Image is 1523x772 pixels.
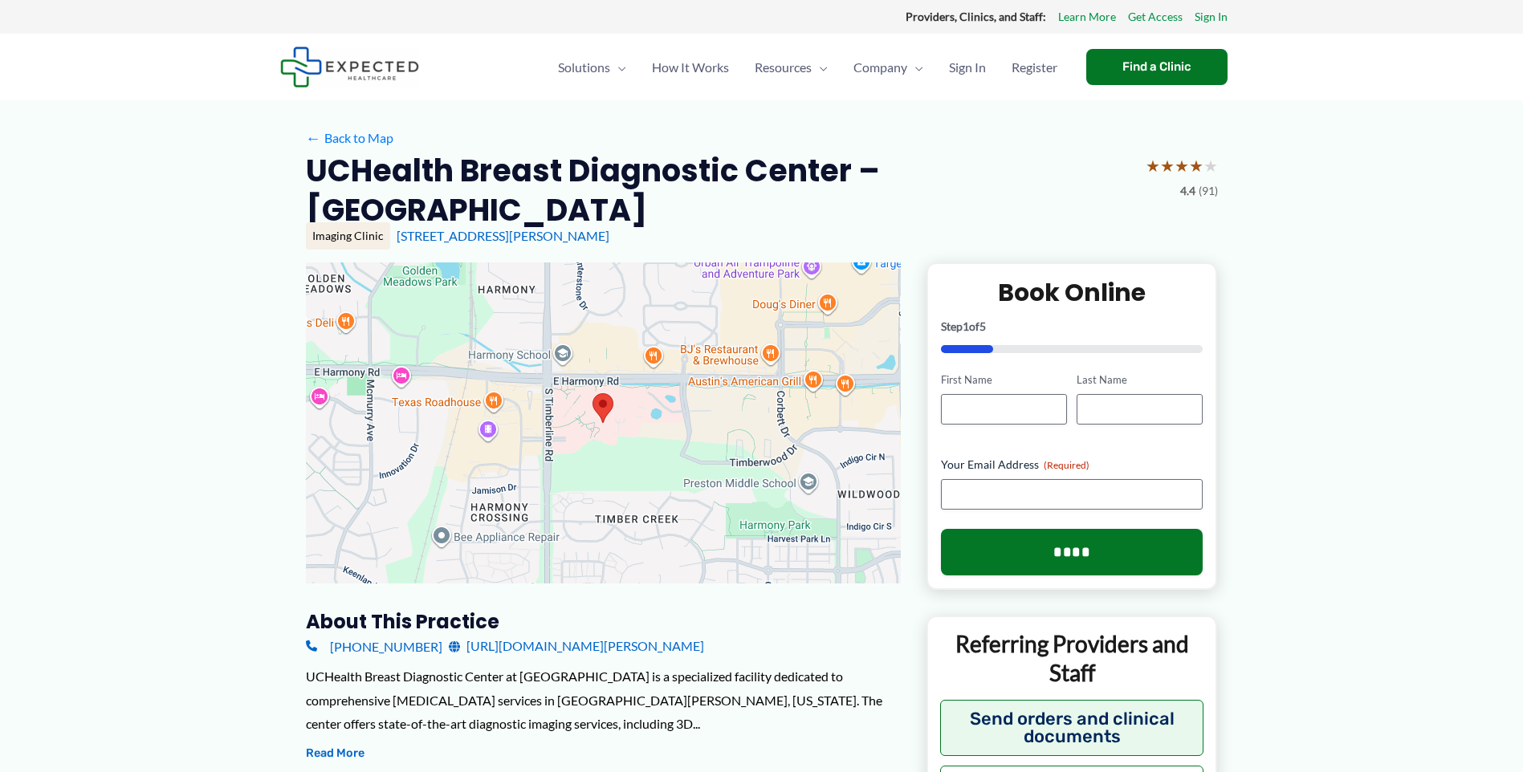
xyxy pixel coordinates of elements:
div: UCHealth Breast Diagnostic Center at [GEOGRAPHIC_DATA] is a specialized facility dedicated to com... [306,664,901,736]
p: Step of [941,321,1203,332]
span: Resources [755,39,812,95]
label: First Name [941,372,1067,388]
span: 5 [979,319,986,333]
a: SolutionsMenu Toggle [545,39,639,95]
img: Expected Healthcare Logo - side, dark font, small [280,47,419,87]
button: Send orders and clinical documents [940,700,1204,756]
h2: UCHealth Breast Diagnostic Center – [GEOGRAPHIC_DATA] [306,151,1133,230]
label: Last Name [1077,372,1203,388]
nav: Primary Site Navigation [545,39,1070,95]
span: 1 [963,319,969,333]
strong: Providers, Clinics, and Staff: [906,10,1046,23]
span: ★ [1175,151,1189,181]
a: Find a Clinic [1086,49,1228,85]
span: Solutions [558,39,610,95]
a: ←Back to Map [306,126,393,150]
span: Company [853,39,907,95]
a: Sign In [936,39,999,95]
span: Menu Toggle [812,39,828,95]
a: ResourcesMenu Toggle [742,39,841,95]
a: CompanyMenu Toggle [841,39,936,95]
span: Sign In [949,39,986,95]
span: (Required) [1044,459,1089,471]
span: ★ [1160,151,1175,181]
a: Register [999,39,1070,95]
a: Get Access [1128,6,1183,27]
span: ★ [1189,151,1203,181]
span: Register [1012,39,1057,95]
a: [PHONE_NUMBER] [306,634,442,658]
a: [STREET_ADDRESS][PERSON_NAME] [397,228,609,243]
label: Your Email Address [941,457,1203,473]
span: (91) [1199,181,1218,201]
button: Read More [306,744,364,763]
a: Learn More [1058,6,1116,27]
div: Imaging Clinic [306,222,390,250]
p: Referring Providers and Staff [940,629,1204,688]
a: Sign In [1195,6,1228,27]
span: ← [306,130,321,145]
span: ★ [1203,151,1218,181]
a: How It Works [639,39,742,95]
span: 4.4 [1180,181,1195,201]
a: [URL][DOMAIN_NAME][PERSON_NAME] [449,634,704,658]
h3: About this practice [306,609,901,634]
span: ★ [1146,151,1160,181]
span: How It Works [652,39,729,95]
span: Menu Toggle [610,39,626,95]
h2: Book Online [941,277,1203,308]
span: Menu Toggle [907,39,923,95]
